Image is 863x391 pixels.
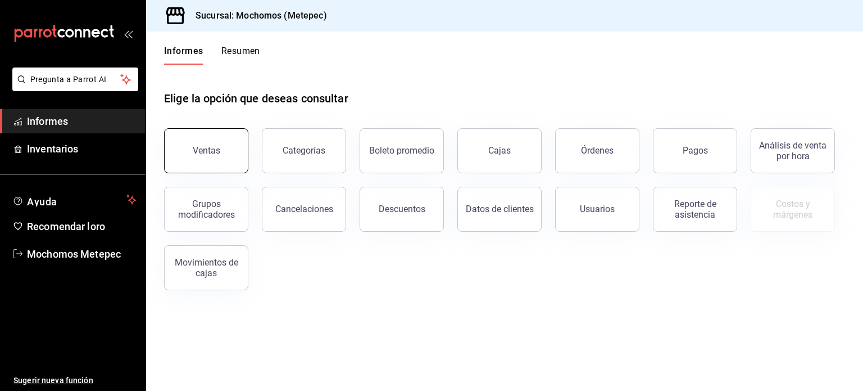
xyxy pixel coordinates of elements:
button: Análisis de venta por hora [751,128,835,173]
button: Cancelaciones [262,187,346,232]
a: Cajas [457,128,542,173]
button: abrir_cajón_menú [124,29,133,38]
font: Pagos [683,145,708,156]
button: Pregunta a Parrot AI [12,68,138,91]
font: Movimientos de cajas [175,257,238,278]
font: Ayuda [27,196,57,208]
font: Descuentos [379,204,425,214]
font: Resumen [221,46,260,56]
button: Ventas [164,128,248,173]
font: Mochomos Metepec [27,248,121,260]
font: Grupos modificadores [178,199,235,220]
button: Categorías [262,128,346,173]
font: Órdenes [581,145,614,156]
button: Usuarios [555,187,639,232]
button: Órdenes [555,128,639,173]
font: Costos y márgenes [773,199,812,220]
font: Informes [27,115,68,127]
font: Informes [164,46,203,56]
font: Recomendar loro [27,221,105,232]
div: pestañas de navegación [164,45,260,65]
button: Pagos [653,128,737,173]
font: Reporte de asistencia [674,199,716,220]
button: Boleto promedio [360,128,444,173]
button: Reporte de asistencia [653,187,737,232]
font: Categorías [283,145,325,156]
font: Análisis de venta por hora [759,140,826,161]
font: Elige la opción que deseas consultar [164,92,348,105]
button: Grupos modificadores [164,187,248,232]
font: Sugerir nueva función [13,376,93,385]
font: Boleto promedio [369,145,434,156]
font: Cajas [488,145,511,156]
font: Datos de clientes [466,204,534,214]
font: Ventas [193,145,220,156]
button: Datos de clientes [457,187,542,232]
button: Movimientos de cajas [164,245,248,290]
font: Inventarios [27,143,78,155]
a: Pregunta a Parrot AI [8,82,138,93]
font: Sucursal: Mochomos (Metepec) [196,10,327,21]
button: Contrata inventarios para ver este informe [751,187,835,232]
font: Pregunta a Parrot AI [30,75,107,84]
font: Usuarios [580,204,615,214]
font: Cancelaciones [275,204,333,214]
button: Descuentos [360,187,444,232]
